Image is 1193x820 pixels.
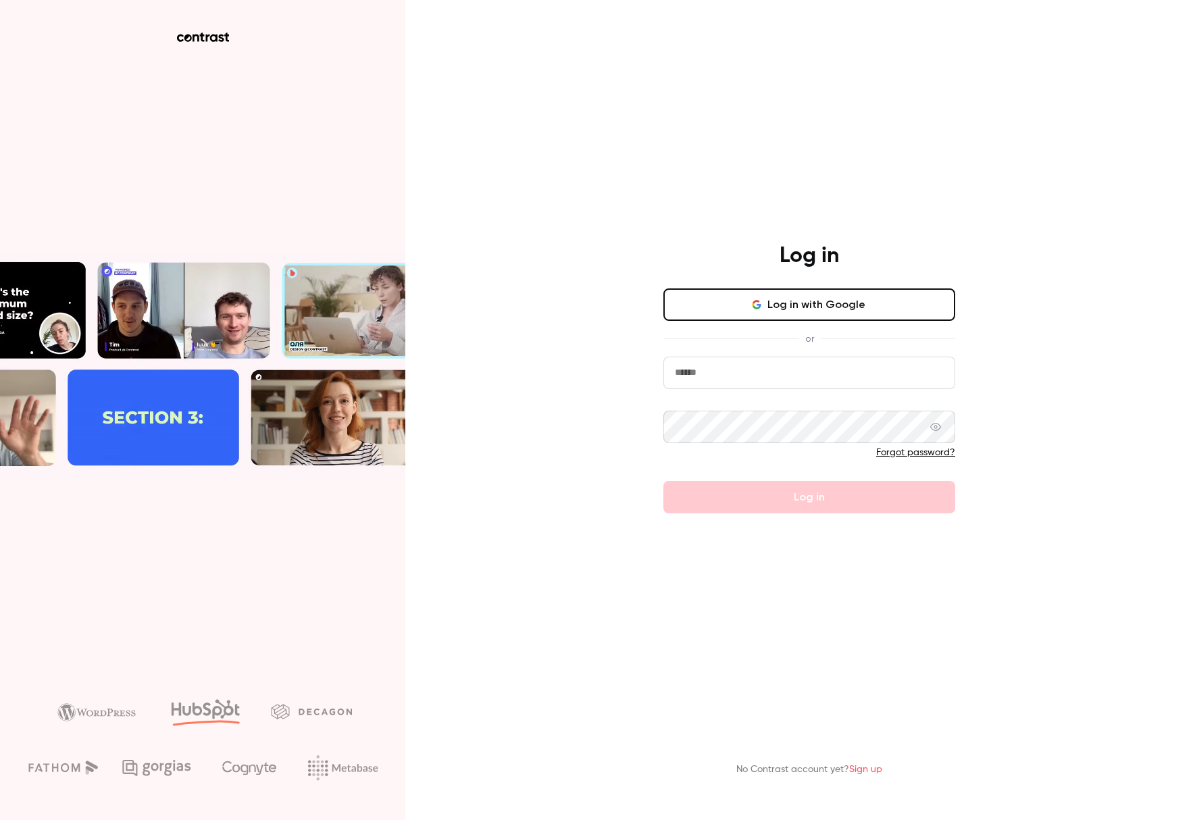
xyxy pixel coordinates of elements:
p: No Contrast account yet? [736,763,882,777]
a: Forgot password? [876,448,955,457]
h4: Log in [780,242,839,270]
img: decagon [271,704,352,719]
a: Sign up [849,765,882,774]
span: or [798,332,821,346]
button: Log in with Google [663,288,955,321]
